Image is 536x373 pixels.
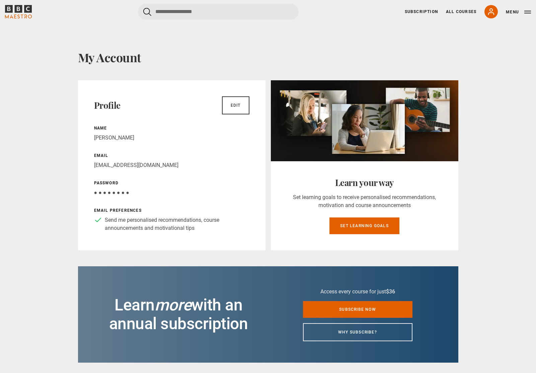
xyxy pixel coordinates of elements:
svg: BBC Maestro [5,5,32,18]
p: Set learning goals to receive personalised recommendations, motivation and course announcements [287,193,442,209]
a: All Courses [446,9,476,15]
p: [PERSON_NAME] [94,134,249,142]
p: Name [94,125,249,131]
p: [EMAIL_ADDRESS][DOMAIN_NAME] [94,161,249,169]
p: Email [94,153,249,159]
a: Subscription [405,9,438,15]
h1: My Account [78,50,458,64]
button: Toggle navigation [506,9,531,15]
h2: Profile [94,100,121,111]
a: Edit [222,96,249,114]
a: Subscribe now [303,301,412,318]
button: Submit the search query [143,8,151,16]
i: more [155,295,192,314]
p: Email preferences [94,207,249,213]
p: Access every course for just [303,288,412,296]
h2: Learn with an annual subscription [94,296,263,333]
p: Send me personalised recommendations, course announcements and motivational tips [105,216,249,232]
a: Why subscribe? [303,323,412,341]
input: Search [138,4,299,20]
span: $36 [386,288,395,295]
p: Password [94,180,249,186]
h2: Learn your way [287,177,442,188]
a: Set learning goals [329,217,399,234]
span: ● ● ● ● ● ● ● ● [94,189,129,196]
